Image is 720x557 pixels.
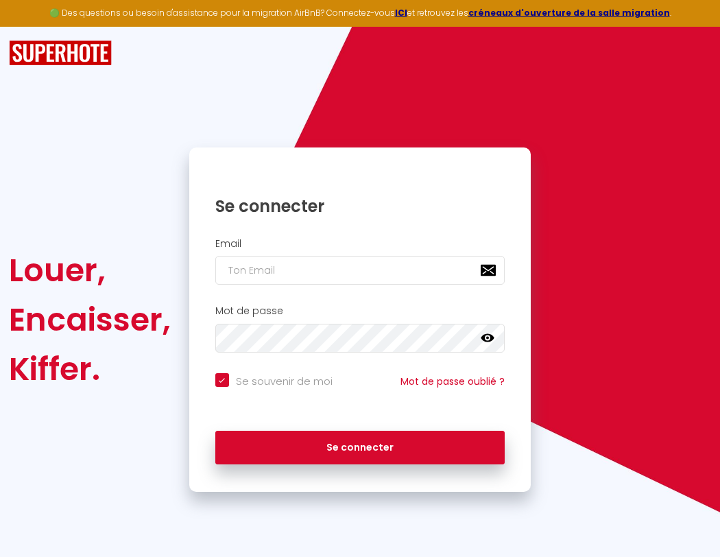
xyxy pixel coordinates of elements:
[215,431,505,465] button: Se connecter
[400,375,505,388] a: Mot de passe oublié ?
[215,305,505,317] h2: Mot de passe
[215,256,505,285] input: Ton Email
[9,246,171,295] div: Louer,
[9,344,171,394] div: Kiffer.
[215,195,505,217] h1: Se connecter
[395,7,407,19] a: ICI
[215,238,505,250] h2: Email
[9,295,171,344] div: Encaisser,
[9,40,112,66] img: SuperHote logo
[468,7,670,19] a: créneaux d'ouverture de la salle migration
